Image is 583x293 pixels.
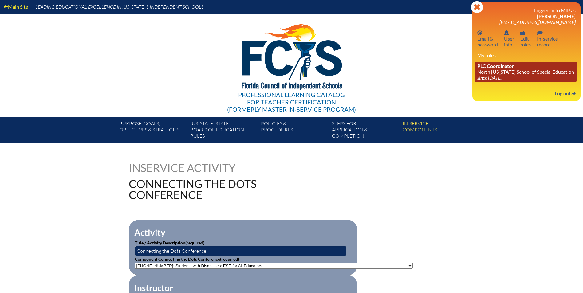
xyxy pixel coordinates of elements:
[129,178,331,200] h1: Connecting the Dots Conference
[329,119,400,143] a: Steps forapplication & completion
[228,14,355,97] img: FCISlogo221.eps
[258,119,329,143] a: Policies &Procedures
[220,256,239,262] span: (required)
[571,91,576,96] svg: Log out
[225,12,358,114] a: Professional Learning Catalog for Teacher Certification(formerly Master In-service Program)
[537,30,543,35] svg: In-service record
[471,1,483,13] svg: Close
[477,52,576,58] h3: My roles
[504,30,509,35] svg: User info
[134,283,174,293] legend: Instructor
[117,119,187,143] a: Purpose, goals,objectives & strategies
[135,240,204,245] label: Title / Activity Description
[499,19,576,25] span: [EMAIL_ADDRESS][DOMAIN_NAME]
[185,240,204,245] span: (required)
[134,227,166,238] legend: Activity
[552,89,578,97] a: Log outLog out
[477,75,502,80] i: since [DATE]
[502,29,517,49] a: User infoUserinfo
[475,29,500,49] a: Email passwordEmail &password
[475,62,577,82] a: PLC Coordinator North [US_STATE] School of Special Education since [DATE]
[188,119,258,143] a: [US_STATE] StateBoard of Education rules
[135,263,413,269] select: activity_component[data][]
[520,30,525,35] svg: User info
[400,119,471,143] a: In-servicecomponents
[135,256,239,262] label: Component Connecting the Dots Conference
[534,29,560,49] a: In-service recordIn-servicerecord
[477,63,514,69] span: PLC Coordinator
[537,13,576,19] span: [PERSON_NAME]
[477,30,482,35] svg: Email password
[227,91,356,113] div: Professional Learning Catalog (formerly Master In-service Program)
[1,2,30,11] a: Main Site
[129,162,253,173] h1: Inservice Activity
[477,7,576,25] h3: Logged in to MIP as
[518,29,533,49] a: User infoEditroles
[247,98,336,106] span: for Teacher Certification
